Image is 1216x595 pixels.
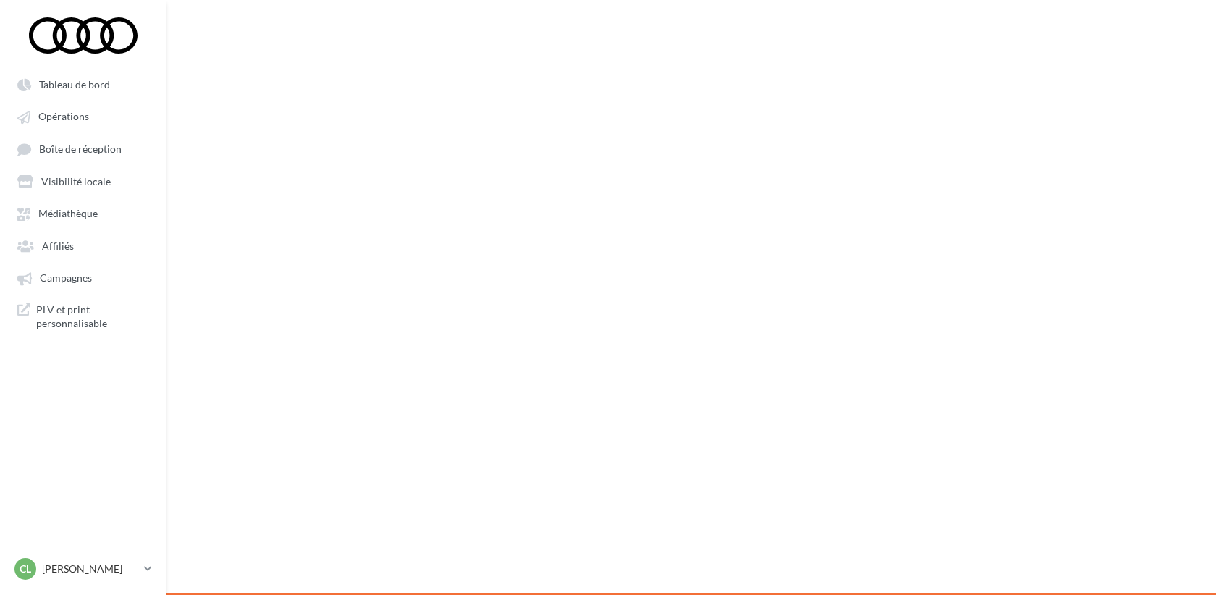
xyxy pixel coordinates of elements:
span: Cl [20,562,31,576]
span: Visibilité locale [41,175,111,187]
a: Visibilité locale [9,168,158,194]
a: PLV et print personnalisable [9,297,158,337]
span: Boîte de réception [39,143,122,155]
span: Tableau de bord [39,78,110,90]
span: Opérations [38,111,89,123]
a: Cl [PERSON_NAME] [12,555,155,583]
a: Médiathèque [9,200,158,226]
a: Affiliés [9,232,158,258]
p: [PERSON_NAME] [42,562,138,576]
a: Campagnes [9,264,158,290]
span: Médiathèque [38,208,98,220]
a: Opérations [9,103,158,129]
span: PLV et print personnalisable [36,303,149,331]
span: Campagnes [40,272,92,284]
a: Boîte de réception [9,135,158,162]
span: Affiliés [42,240,74,252]
a: Tableau de bord [9,71,158,97]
